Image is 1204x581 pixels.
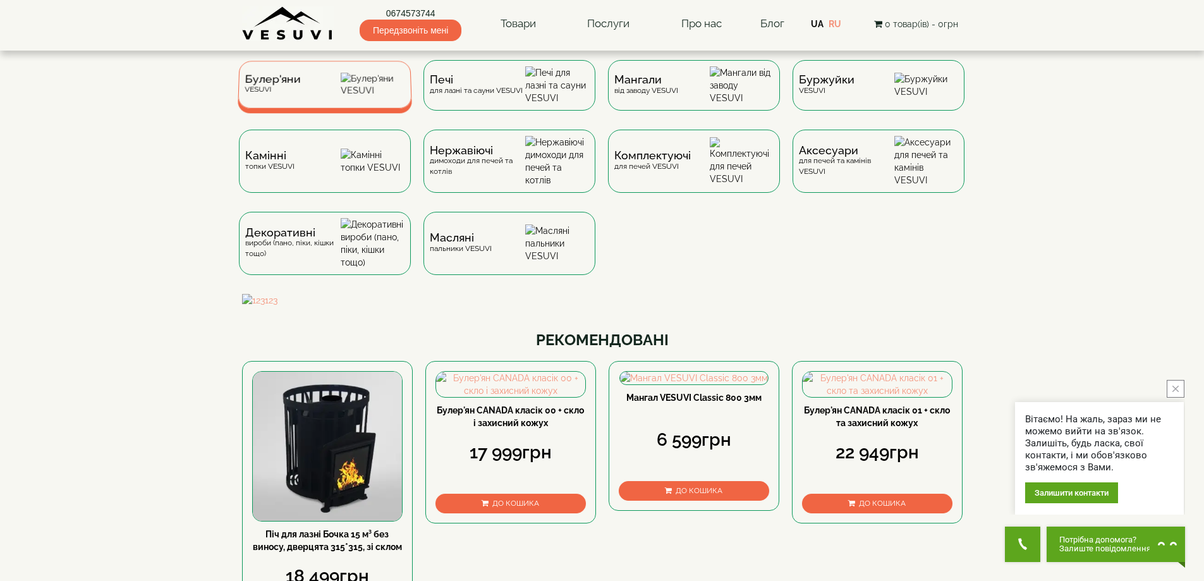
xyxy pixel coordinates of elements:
span: Камінні [245,150,295,161]
a: Нержавіючідимоходи для печей та котлів Нержавіючі димоходи для печей та котлів [417,130,602,212]
img: Декоративні вироби (пано, піки, кішки тощо) [341,218,404,269]
button: close button [1167,380,1184,398]
span: Залиште повідомлення [1059,544,1151,553]
button: 0 товар(ів) - 0грн [870,17,962,31]
div: вироби (пано, піки, кішки тощо) [245,228,341,259]
span: Булер'яни [245,75,301,84]
span: Нержавіючі [430,145,525,156]
span: Передзвоніть мені [360,20,461,41]
a: Декоративнівироби (пано, піки, кішки тощо) Декоративні вироби (пано, піки, кішки тощо) [233,212,417,294]
a: RU [829,19,841,29]
img: Булер'ян CANADA класік 00 + скло і захисний кожух [436,372,585,397]
a: Блог [760,17,784,30]
a: Каміннітопки VESUVI Камінні топки VESUVI [233,130,417,212]
div: для печей VESUVI [614,150,691,171]
div: 22 949грн [802,440,952,465]
a: Масляніпальники VESUVI Масляні пальники VESUVI [417,212,602,294]
img: Булер'ян CANADA класік 01 + скло та захисний кожух [803,372,952,397]
span: До кошика [859,499,906,508]
a: Булер'ян CANADA класік 01 + скло та захисний кожух [804,405,950,428]
div: пальники VESUVI [430,233,492,254]
img: Масляні пальники VESUVI [525,224,589,262]
div: для лазні та сауни VESUVI [430,75,523,95]
span: Декоративні [245,228,341,238]
button: До кошика [435,494,586,513]
span: Аксесуари [799,145,894,156]
img: Піч для лазні Бочка 15 м³ без виносу, дверцята 315*315, зі склом [253,372,402,521]
a: Булер'ян CANADA класік 00 + скло і захисний кожух [437,405,584,428]
a: UA [811,19,824,29]
span: 0 товар(ів) - 0грн [885,19,958,29]
a: Булер'яниVESUVI Булер'яни VESUVI [233,60,417,130]
img: 123123 [242,294,963,307]
a: Печідля лазні та сауни VESUVI Печі для лазні та сауни VESUVI [417,60,602,130]
span: Потрібна допомога? [1059,535,1151,544]
a: Піч для лазні Бочка 15 м³ без виносу, дверцята 315*315, зі склом [253,529,402,552]
div: VESUVI [244,75,300,94]
img: Завод VESUVI [242,6,334,41]
img: Комплектуючі для печей VESUVI [710,137,774,185]
div: 6 599грн [619,427,769,453]
a: Мангаливід заводу VESUVI Мангали від заводу VESUVI [602,60,786,130]
img: Мангал VESUVI Classic 800 3мм [620,372,768,384]
img: Мангали від заводу VESUVI [710,66,774,104]
a: Послуги [575,9,642,39]
img: Печі для лазні та сауни VESUVI [525,66,589,104]
span: До кошика [492,499,539,508]
div: від заводу VESUVI [614,75,678,95]
div: димоходи для печей та котлів [430,145,525,177]
img: Булер'яни VESUVI [341,73,405,97]
div: VESUVI [799,75,854,95]
span: Мангали [614,75,678,85]
a: БуржуйкиVESUVI Буржуйки VESUVI [786,60,971,130]
div: топки VESUVI [245,150,295,171]
img: Нержавіючі димоходи для печей та котлів [525,136,589,187]
span: Печі [430,75,523,85]
div: Вітаємо! На жаль, зараз ми не можемо вийти на зв'язок. Залишіть, будь ласка, свої контакти, і ми ... [1025,413,1174,474]
button: До кошика [802,494,952,513]
button: Get Call button [1005,527,1040,562]
button: Chat button [1047,527,1185,562]
div: Залишити контакти [1025,482,1118,503]
a: Товари [488,9,549,39]
img: Камінні топки VESUVI [341,149,404,174]
a: 0674573744 [360,7,461,20]
div: 17 999грн [435,440,586,465]
a: Про нас [669,9,734,39]
span: Масляні [430,233,492,243]
img: Буржуйки VESUVI [894,73,958,98]
a: Мангал VESUVI Classic 800 3мм [626,393,762,403]
span: Буржуйки [799,75,854,85]
img: Аксесуари для печей та камінів VESUVI [894,136,958,187]
a: Комплектуючідля печей VESUVI Комплектуючі для печей VESUVI [602,130,786,212]
span: До кошика [676,486,722,495]
a: Аксесуаридля печей та камінів VESUVI Аксесуари для печей та камінів VESUVI [786,130,971,212]
button: До кошика [619,481,769,501]
div: для печей та камінів VESUVI [799,145,894,177]
span: Комплектуючі [614,150,691,161]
